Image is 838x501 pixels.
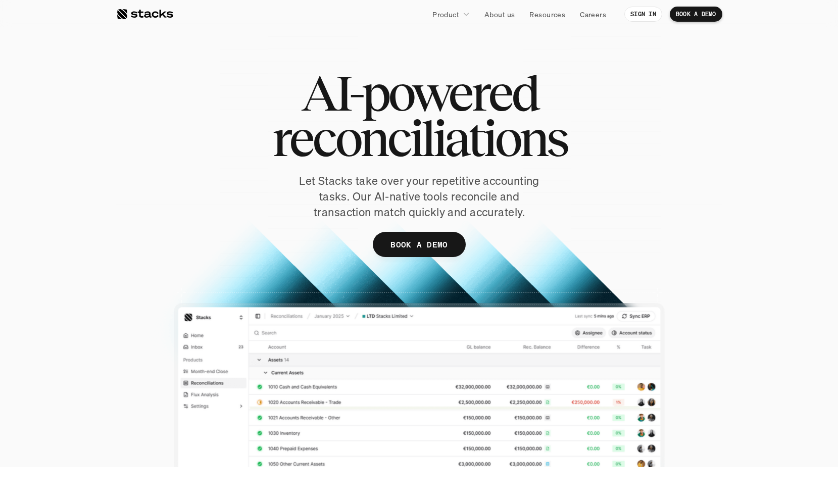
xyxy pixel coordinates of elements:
p: SIGN IN [630,11,656,18]
p: About us [484,9,515,20]
p: Resources [529,9,565,20]
a: Privacy Policy [119,192,164,199]
span: AI-powered [301,70,537,116]
p: BOOK A DEMO [676,11,716,18]
a: SIGN IN [624,7,662,22]
a: Resources [523,5,571,23]
a: Careers [574,5,612,23]
p: BOOK A DEMO [390,237,448,252]
a: BOOK A DEMO [670,7,722,22]
p: Product [432,9,459,20]
a: About us [478,5,521,23]
p: Careers [580,9,606,20]
span: reconciliations [272,116,566,161]
a: BOOK A DEMO [373,232,466,257]
p: Let Stacks take over your repetitive accounting tasks. Our AI-native tools reconcile and transact... [280,173,558,220]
